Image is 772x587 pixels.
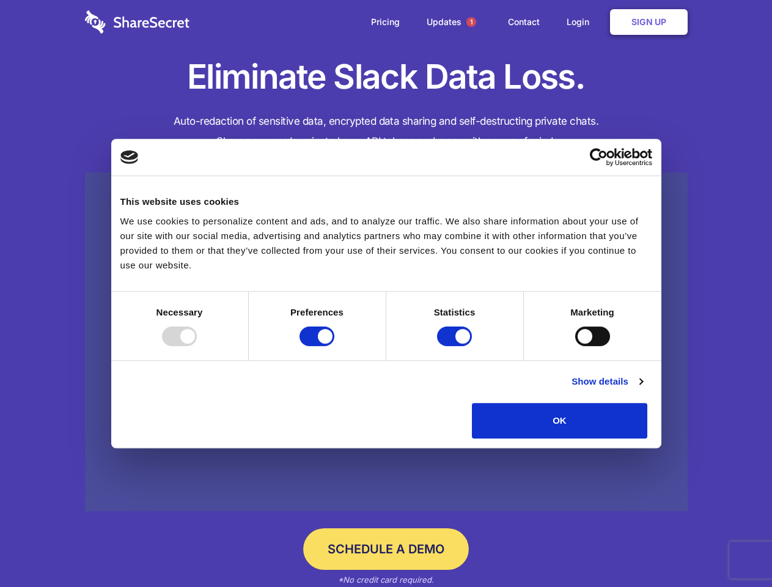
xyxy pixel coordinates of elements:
a: Usercentrics Cookiebot - opens in a new window [545,148,652,166]
strong: Statistics [434,307,476,317]
strong: Necessary [156,307,203,317]
em: *No credit card required. [338,575,434,585]
span: 1 [466,17,476,27]
a: Contact [496,3,552,41]
h1: Eliminate Slack Data Loss. [85,55,688,99]
a: Schedule a Demo [303,528,469,570]
strong: Preferences [290,307,344,317]
a: Login [554,3,608,41]
a: Wistia video thumbnail [85,172,688,512]
h4: Auto-redaction of sensitive data, encrypted data sharing and self-destructing private chats. Shar... [85,111,688,152]
div: This website uses cookies [120,194,652,209]
a: Sign Up [610,9,688,35]
img: logo [120,150,139,164]
strong: Marketing [570,307,614,317]
button: OK [472,403,647,438]
img: logo-wordmark-white-trans-d4663122ce5f474addd5e946df7df03e33cb6a1c49d2221995e7729f52c070b2.svg [85,10,189,34]
a: Pricing [359,3,412,41]
a: Show details [572,374,642,389]
div: We use cookies to personalize content and ads, and to analyze our traffic. We also share informat... [120,214,652,273]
